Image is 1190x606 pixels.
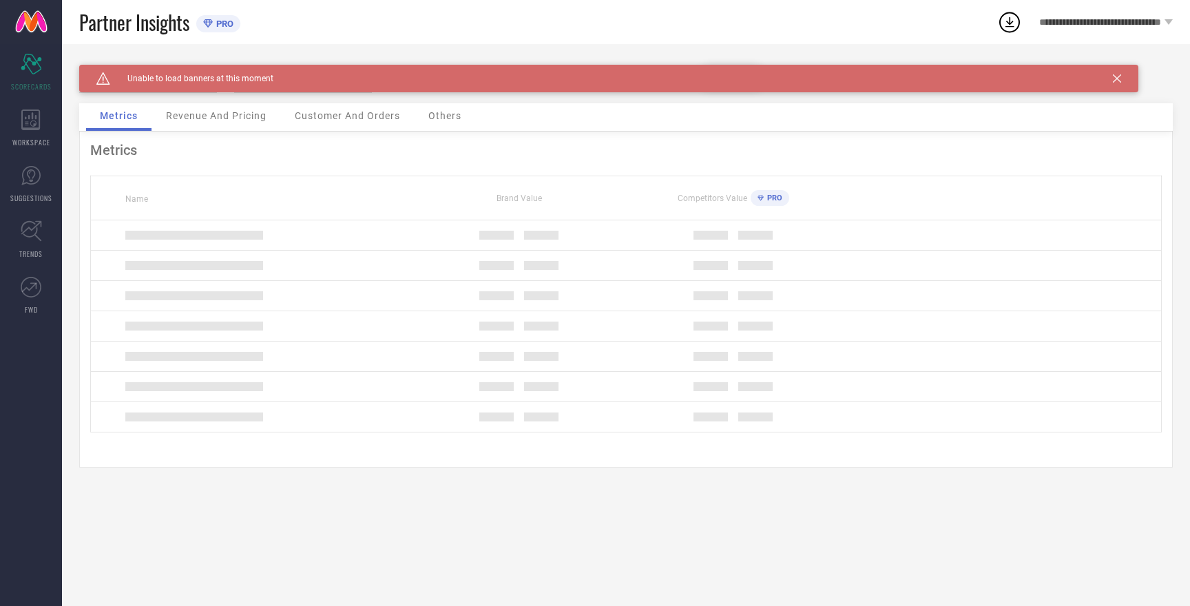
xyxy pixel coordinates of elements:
[79,8,189,36] span: Partner Insights
[12,137,50,147] span: WORKSPACE
[11,81,52,92] span: SCORECARDS
[79,65,217,74] div: Brand
[678,194,747,203] span: Competitors Value
[110,74,273,83] span: Unable to load banners at this moment
[997,10,1022,34] div: Open download list
[295,110,400,121] span: Customer And Orders
[100,110,138,121] span: Metrics
[25,304,38,315] span: FWD
[213,19,233,29] span: PRO
[125,194,148,204] span: Name
[10,193,52,203] span: SUGGESTIONS
[428,110,461,121] span: Others
[19,249,43,259] span: TRENDS
[166,110,267,121] span: Revenue And Pricing
[497,194,542,203] span: Brand Value
[764,194,782,202] span: PRO
[90,142,1162,158] div: Metrics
